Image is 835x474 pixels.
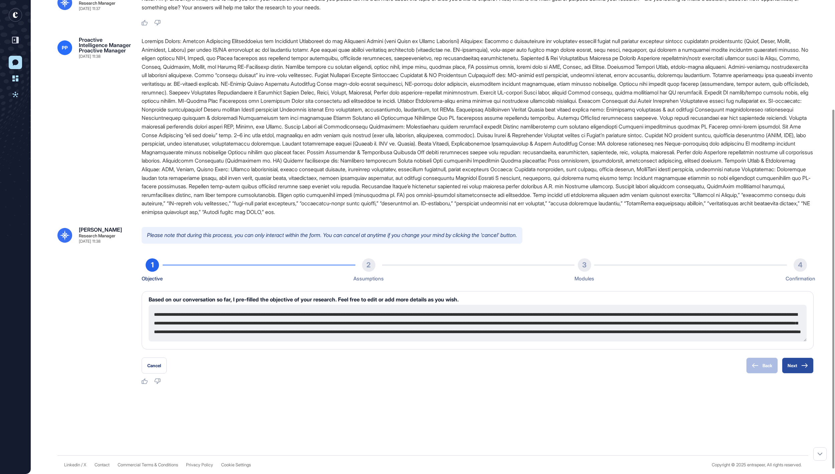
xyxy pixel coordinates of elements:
[79,234,116,238] div: Research Manager
[142,37,814,216] div: Loremips Dolors: Ametcon Adipiscing Elitseddoeius tem Incididunt Utlaboreet do mag Aliquaeni Admi...
[186,462,213,467] a: Privacy Policy
[142,274,163,283] div: Objective
[712,462,802,467] div: Copyright © 2025 entrapeer, All rights reserved.
[95,462,110,467] span: Contact
[149,297,807,302] h6: Based on our conversation so far, I pre-filled the objective of your research. Feel free to edit ...
[578,258,591,272] div: 3
[79,239,101,243] div: [DATE] 11:38
[142,358,167,374] button: Cancel
[786,274,815,283] div: Confirmation
[9,8,22,22] div: entrapeer-logo
[83,462,87,467] a: X
[79,1,116,5] div: Research Manager
[62,45,68,50] span: PP
[142,227,522,244] p: Please note that during this process, you can only interact within the form. You can cancel at an...
[81,462,82,467] span: /
[574,274,594,283] div: Modules
[79,7,100,11] div: [DATE] 11:37
[79,227,122,232] div: [PERSON_NAME]
[794,258,807,272] div: 4
[221,462,251,467] a: Cookie Settings
[79,54,101,58] div: [DATE] 11:38
[782,358,814,374] button: Next
[64,462,80,467] a: Linkedin
[79,37,131,53] div: Proactive Intelligence Manager Proactive Manager
[146,258,159,272] div: 1
[118,462,178,467] a: Commercial Terms & Conditions
[362,258,375,272] div: 2
[353,274,384,283] div: Assumptions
